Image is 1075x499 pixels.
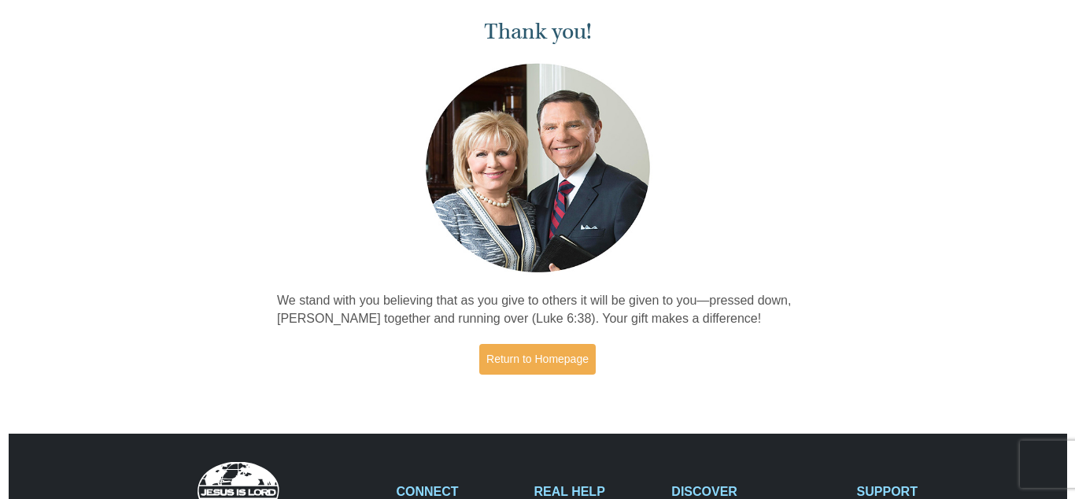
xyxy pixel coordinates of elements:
[671,484,840,499] h2: DISCOVER
[277,292,798,328] p: We stand with you believing that as you give to others it will be given to you—pressed down, [PER...
[534,484,655,499] h2: REAL HELP
[397,484,518,499] h2: CONNECT
[277,19,798,45] h1: Thank you!
[479,344,596,375] a: Return to Homepage
[857,484,978,499] h2: SUPPORT
[422,60,654,276] img: Kenneth and Gloria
